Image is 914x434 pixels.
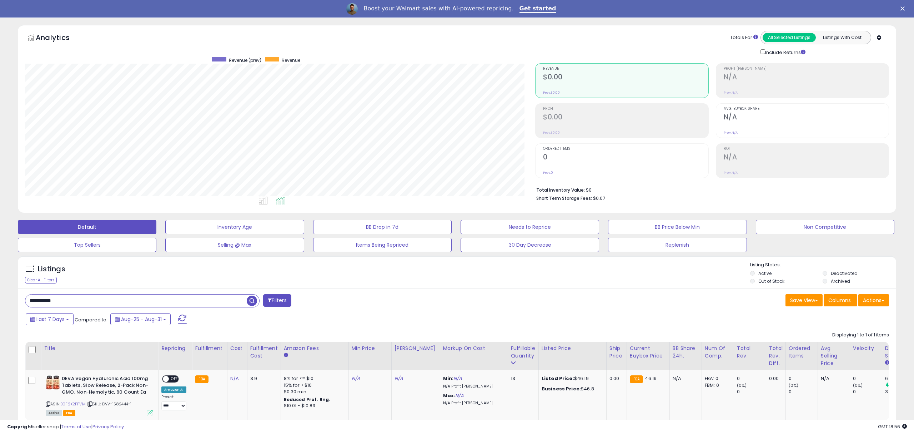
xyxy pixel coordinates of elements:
[284,352,288,359] small: Amazon Fees.
[313,238,452,252] button: Items Being Repriced
[110,313,171,325] button: Aug-25 - Aug-31
[284,389,343,395] div: $0.30 min
[363,5,513,12] div: Boost your Walmart sales with AI-powered repricing.
[443,384,502,389] p: N/A Profit [PERSON_NAME]
[44,345,155,352] div: Title
[229,57,261,63] span: Revenue (prev)
[313,220,452,234] button: BB Drop in 7d
[25,277,57,283] div: Clear All Filters
[443,375,454,382] b: Min:
[737,345,763,360] div: Total Rev.
[543,113,708,123] h2: $0.00
[443,392,456,399] b: Max:
[645,375,657,382] span: 46.19
[87,401,131,407] span: | SKU: DVV-1582444-1
[785,294,823,306] button: Save View
[737,375,766,382] div: 0
[542,375,601,382] div: $46.19
[608,220,747,234] button: BB Price Below Min
[828,297,851,304] span: Columns
[395,375,403,382] a: N/A
[609,375,621,382] div: 0.00
[62,375,149,397] b: DEVA Vegan Hyaluronic Acid 100mg Tablets, Slow Release, 2-Pack Non-GMO, Non-Hemolytic, 90 Count Ea
[885,360,889,366] small: Days In Stock.
[165,238,304,252] button: Selling @ Max
[756,220,894,234] button: Non Competitive
[161,395,186,411] div: Preset:
[853,345,879,352] div: Velocity
[630,375,643,383] small: FBA
[60,401,86,407] a: B0F2K2FPVM
[536,185,884,194] li: $0
[440,342,508,370] th: The percentage added to the cost of goods (COGS) that forms the calculator for Min & Max prices.
[724,67,889,71] span: Profit [PERSON_NAME]
[284,345,346,352] div: Amazon Fees
[455,392,464,399] a: N/A
[831,270,858,276] label: Deactivated
[230,375,239,382] a: N/A
[858,294,889,306] button: Actions
[395,345,437,352] div: [PERSON_NAME]
[630,345,667,360] div: Current Buybox Price
[609,345,624,360] div: Ship Price
[750,262,896,268] p: Listing States:
[75,316,107,323] span: Compared to:
[724,147,889,151] span: ROI
[161,386,186,393] div: Amazon AI
[878,423,907,430] span: 2025-09-10 18:56 GMT
[36,316,65,323] span: Last 7 Days
[230,345,244,352] div: Cost
[885,389,914,395] div: 3 (42.86%)
[789,375,818,382] div: 0
[453,375,462,382] a: N/A
[705,375,728,382] div: FBA: 0
[165,220,304,234] button: Inventory Age
[7,424,124,430] div: seller snap | |
[769,375,780,382] div: 0.00
[724,90,738,95] small: Prev: N/A
[536,195,592,201] b: Short Term Storage Fees:
[284,403,343,409] div: $10.01 - $10.83
[542,386,601,392] div: $46.8
[46,375,60,390] img: 51kOlhoadvL._SL40_.jpg
[511,345,536,360] div: Fulfillable Quantity
[543,147,708,151] span: Ordered Items
[724,171,738,175] small: Prev: N/A
[543,67,708,71] span: Revenue
[7,423,33,430] strong: Copyright
[542,375,574,382] b: Listed Price:
[63,410,75,416] span: FBA
[250,345,278,360] div: Fulfillment Cost
[885,345,911,360] div: Days In Stock
[853,389,882,395] div: 0
[821,345,847,367] div: Avg Selling Price
[519,5,556,13] a: Get started
[121,316,162,323] span: Aug-25 - Aug-31
[543,107,708,111] span: Profit
[542,345,603,352] div: Listed Price
[763,33,816,42] button: All Selected Listings
[536,187,585,193] b: Total Inventory Value:
[18,238,156,252] button: Top Sellers
[724,153,889,163] h2: N/A
[853,383,863,388] small: (0%)
[511,375,533,382] div: 13
[543,130,560,135] small: Prev: $0.00
[542,385,581,392] b: Business Price:
[853,375,882,382] div: 0
[789,345,815,360] div: Ordered Items
[352,375,360,382] a: N/A
[724,73,889,83] h2: N/A
[758,270,772,276] label: Active
[824,294,857,306] button: Columns
[900,6,908,11] div: Close
[705,382,728,389] div: FBM: 0
[724,113,889,123] h2: N/A
[543,73,708,83] h2: $0.00
[730,34,758,41] div: Totals For
[92,423,124,430] a: Privacy Policy
[250,375,275,382] div: 3.9
[737,389,766,395] div: 0
[26,313,74,325] button: Last 7 Days
[169,376,180,382] span: OFF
